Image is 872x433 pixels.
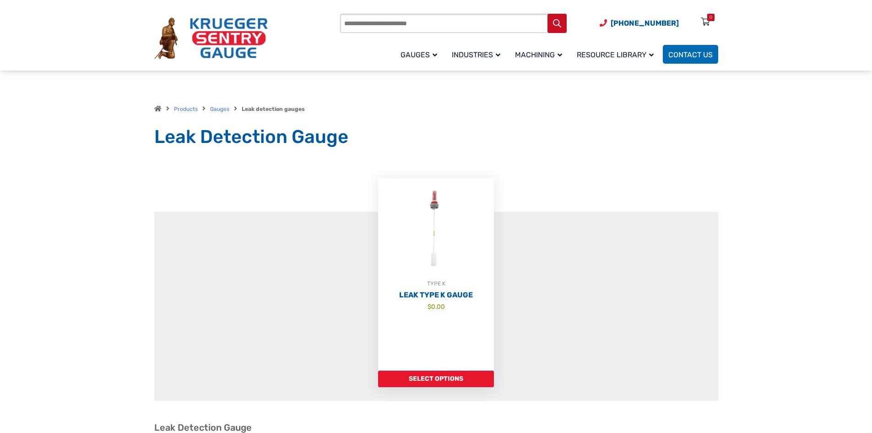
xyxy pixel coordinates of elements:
[577,50,654,59] span: Resource Library
[600,17,679,29] a: Phone Number (920) 434-8860
[515,50,562,59] span: Machining
[428,303,445,310] bdi: 0.00
[378,178,494,279] img: Leak Detection Gauge
[154,17,268,60] img: Krueger Sentry Gauge
[663,45,718,64] a: Contact Us
[668,50,713,59] span: Contact Us
[378,279,494,288] div: TYPE K
[446,44,509,65] a: Industries
[378,371,494,387] a: Add to cart: “Leak Type K Gauge”
[242,106,305,112] strong: Leak detection gauges
[378,290,494,300] h2: Leak Type K Gauge
[154,126,718,148] h1: Leak Detection Gauge
[174,106,198,112] a: Products
[611,19,679,27] span: [PHONE_NUMBER]
[571,44,663,65] a: Resource Library
[509,44,571,65] a: Machining
[378,178,494,371] a: TYPE KLeak Type K Gauge $0.00
[210,106,229,112] a: Gauges
[395,44,446,65] a: Gauges
[710,14,712,21] div: 0
[452,50,500,59] span: Industries
[401,50,437,59] span: Gauges
[428,303,431,310] span: $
